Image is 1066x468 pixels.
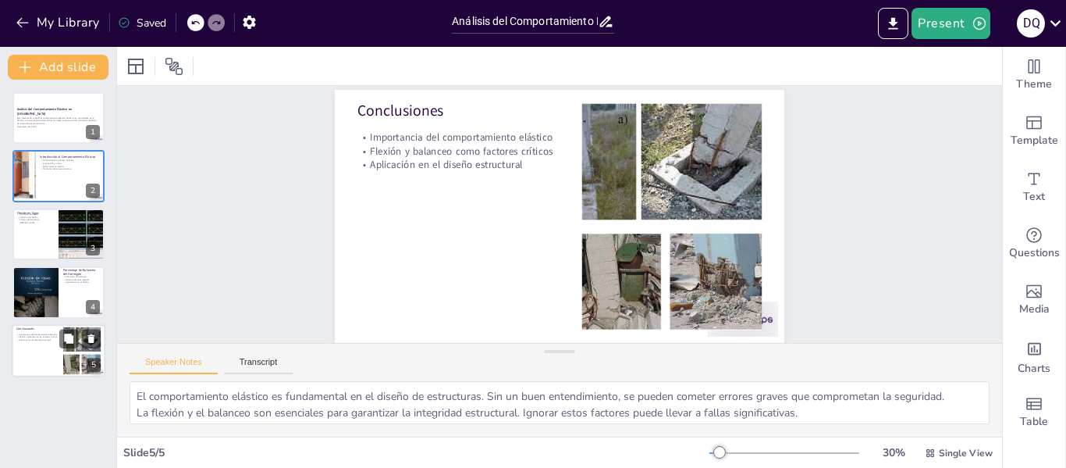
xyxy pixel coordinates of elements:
[130,381,990,424] textarea: El comportamiento elástico es fundamental en el diseño de estructuras. Sin un buen entendimiento,...
[357,130,560,144] p: Importancia del comportamiento elástico
[1017,9,1045,38] div: d Q
[1023,188,1045,205] span: Text
[86,300,100,314] div: 4
[1011,132,1058,149] span: Template
[12,209,105,260] div: https://cdn.sendsteps.com/images/logo/sendsteps_logo_white.pnghttps://cdn.sendsteps.com/images/lo...
[63,268,100,277] p: Porcentaje de Balanceo del Hormigón
[12,150,105,202] div: https://cdn.sendsteps.com/images/logo/sendsteps_logo_white.pnghttps://cdn.sendsteps.com/images/lo...
[1003,384,1065,441] div: Add a table
[12,266,105,318] div: https://cdn.sendsteps.com/images/logo/sendsteps_logo_white.pnghttps://cdn.sendsteps.com/images/lo...
[1003,47,1065,103] div: Change the overall theme
[123,445,709,460] div: Slide 5 / 5
[17,125,100,128] p: Generated with [URL]
[123,54,148,79] div: Layout
[8,55,108,80] button: Add slide
[86,125,100,139] div: 1
[40,162,100,165] p: Importancia en vigas
[1009,245,1060,262] span: Questions
[16,335,59,338] p: Flexión y balanceo como factores críticos
[40,167,100,170] p: Predicción del comportamiento
[357,144,560,158] p: Flexión y balanceo como factores críticos
[911,8,990,39] button: Present
[63,276,100,279] p: Definición de balanceo
[1019,301,1050,318] span: Media
[17,116,100,125] p: Esta presentación aborda el comportamiento elástico de las vigas, centrándose en la flexión y el ...
[17,219,54,224] p: Análisis del momento [MEDICAL_DATA]
[40,154,100,159] p: Introducción al Comportamiento Elástico
[87,358,101,372] div: 5
[357,101,560,122] p: Conclusiones
[63,278,100,281] p: Optimización del material
[1003,216,1065,272] div: Get real-time input from your audience
[86,241,100,255] div: 3
[1003,103,1065,159] div: Add ready made slides
[86,184,100,198] div: 2
[17,211,54,216] p: Flexión en Vigas
[17,213,54,216] p: Definición de flexión
[12,92,105,144] div: https://cdn.sendsteps.com/images/logo/sendsteps_logo_white.pnghttps://cdn.sendsteps.com/images/lo...
[224,357,293,374] button: Transcript
[1003,272,1065,328] div: Add images, graphics, shapes or video
[118,16,166,30] div: Saved
[452,10,598,33] input: Insert title
[1017,8,1045,39] button: d Q
[16,338,59,341] p: Aplicación en el diseño estructural
[130,357,218,374] button: Speaker Notes
[16,333,59,336] p: Importancia del comportamiento elástico
[12,324,105,377] div: https://cdn.sendsteps.com/images/logo/sendsteps_logo_white.pnghttps://cdn.sendsteps.com/images/lo...
[16,327,59,331] p: Conclusiones
[357,158,560,172] p: Aplicación en el diseño estructural
[1003,159,1065,216] div: Add text boxes
[1020,413,1048,430] span: Table
[40,165,100,168] p: Aplicaciones en diseño
[12,10,106,35] button: My Library
[17,107,72,116] strong: Análisis del Comportamiento Elástico en [GEOGRAPHIC_DATA]
[63,281,100,284] p: Importancia en el diseño
[1003,328,1065,384] div: Add charts and graphs
[1018,360,1050,377] span: Charts
[40,159,100,162] p: Comportamiento elástico definido
[878,8,908,39] button: Export to PowerPoint
[59,329,78,348] button: Duplicate Slide
[17,216,54,219] p: Causas de la flexión
[1016,76,1052,93] span: Theme
[82,329,101,348] button: Delete Slide
[165,57,183,76] span: Position
[939,447,993,459] span: Single View
[875,445,912,460] div: 30 %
